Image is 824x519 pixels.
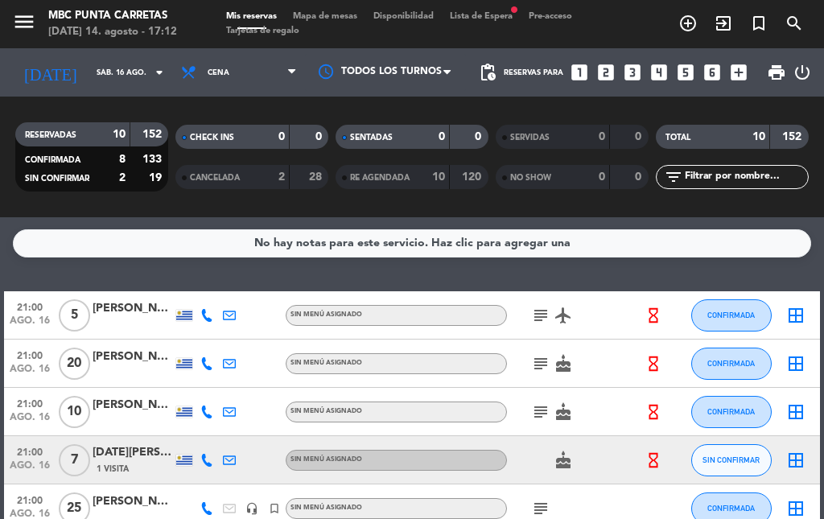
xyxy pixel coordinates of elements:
[290,505,362,511] span: Sin menú asignado
[10,442,50,460] span: 21:00
[93,299,173,318] div: [PERSON_NAME]
[350,174,410,182] span: RE AGENDADA
[786,354,805,373] i: border_all
[442,12,521,21] span: Lista de Espera
[208,68,229,77] span: Cena
[48,24,177,40] div: [DATE] 14. agosto - 17:12
[10,412,50,430] span: ago. 16
[59,396,90,428] span: 10
[119,172,126,183] strong: 2
[599,171,605,183] strong: 0
[691,348,772,380] button: CONFIRMADA
[12,10,36,34] i: menu
[10,490,50,509] span: 21:00
[728,62,749,83] i: add_box
[350,134,393,142] span: SENTADAS
[649,62,669,83] i: looks_4
[285,12,365,21] span: Mapa de mesas
[510,134,550,142] span: SERVIDAS
[531,354,550,373] i: subject
[10,393,50,412] span: 21:00
[749,14,768,33] i: turned_in_not
[290,408,362,414] span: Sin menú asignado
[786,451,805,470] i: border_all
[315,131,325,142] strong: 0
[786,499,805,518] i: border_all
[59,299,90,332] span: 5
[218,27,307,35] span: Tarjetas de regalo
[25,156,80,164] span: CONFIRMADA
[706,10,741,37] span: WALK IN
[245,502,258,515] i: headset_mic
[707,359,755,368] span: CONFIRMADA
[278,131,285,142] strong: 0
[218,12,285,21] span: Mis reservas
[691,396,772,428] button: CONFIRMADA
[683,168,808,186] input: Filtrar por nombre...
[675,62,696,83] i: looks_5
[702,62,723,83] i: looks_6
[509,5,519,14] span: fiber_manual_record
[752,131,765,142] strong: 10
[599,131,605,142] strong: 0
[93,396,173,414] div: [PERSON_NAME]
[664,167,683,187] i: filter_list
[12,10,36,39] button: menu
[531,499,550,518] i: subject
[113,129,126,140] strong: 10
[595,62,616,83] i: looks_two
[741,10,777,37] span: Reserva especial
[10,297,50,315] span: 21:00
[691,444,772,476] button: SIN CONFIRMAR
[635,171,645,183] strong: 0
[149,172,165,183] strong: 19
[645,355,662,373] i: hourglass_empty
[475,131,484,142] strong: 0
[150,63,169,82] i: arrow_drop_down
[25,175,89,183] span: SIN CONFIRMAR
[97,463,129,476] span: 1 Visita
[793,48,812,97] div: LOG OUT
[554,354,573,373] i: cake
[691,299,772,332] button: CONFIRMADA
[190,174,240,182] span: CANCELADA
[190,134,234,142] span: CHECK INS
[290,311,362,318] span: Sin menú asignado
[510,174,551,182] span: NO SHOW
[10,345,50,364] span: 21:00
[142,154,165,165] strong: 133
[10,364,50,382] span: ago. 16
[782,131,805,142] strong: 152
[462,171,484,183] strong: 120
[554,451,573,470] i: cake
[59,348,90,380] span: 20
[714,14,733,33] i: exit_to_app
[290,360,362,366] span: Sin menú asignado
[645,307,662,324] i: hourglass_empty
[93,492,173,511] div: [PERSON_NAME]
[645,403,662,421] i: hourglass_empty
[707,504,755,513] span: CONFIRMADA
[793,63,812,82] i: power_settings_new
[521,12,580,21] span: Pre-acceso
[254,234,571,253] div: No hay notas para este servicio. Haz clic para agregar una
[432,171,445,183] strong: 10
[268,502,281,515] i: turned_in_not
[707,407,755,416] span: CONFIRMADA
[777,10,812,37] span: BUSCAR
[290,456,362,463] span: Sin menú asignado
[309,171,325,183] strong: 28
[439,131,445,142] strong: 0
[93,443,173,462] div: [DATE][PERSON_NAME]
[59,444,90,476] span: 7
[10,315,50,334] span: ago. 16
[554,402,573,422] i: cake
[786,306,805,325] i: border_all
[678,14,698,33] i: add_circle_outline
[622,62,643,83] i: looks_3
[478,63,497,82] span: pending_actions
[278,171,285,183] strong: 2
[767,63,786,82] span: print
[707,311,755,319] span: CONFIRMADA
[531,306,550,325] i: subject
